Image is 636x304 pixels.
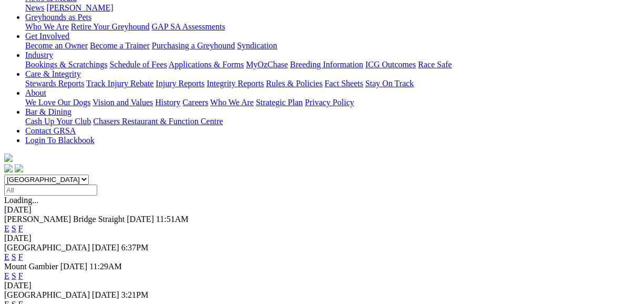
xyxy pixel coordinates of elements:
a: Get Involved [25,32,69,40]
a: E [4,252,9,261]
a: About [25,88,46,97]
a: Login To Blackbook [25,136,95,145]
a: Who We Are [210,98,254,107]
span: Mount Gambier [4,262,58,271]
input: Select date [4,185,97,196]
a: Chasers Restaurant & Function Centre [93,117,223,126]
span: [DATE] [60,262,88,271]
a: Retire Your Greyhound [71,22,150,31]
a: Who We Are [25,22,69,31]
img: logo-grsa-white.png [4,154,13,162]
div: [DATE] [4,205,632,215]
div: Bar & Dining [25,117,632,126]
a: Industry [25,50,53,59]
span: Loading... [4,196,38,205]
a: S [12,252,16,261]
a: S [12,271,16,280]
a: F [18,224,23,233]
a: News [25,3,44,12]
div: Greyhounds as Pets [25,22,632,32]
span: [DATE] [92,243,119,252]
a: Cash Up Your Club [25,117,91,126]
a: Become a Trainer [90,41,150,50]
a: MyOzChase [246,60,288,69]
img: facebook.svg [4,164,13,173]
span: 6:37PM [121,243,149,252]
a: Contact GRSA [25,126,76,135]
span: [DATE] [127,215,154,224]
div: Care & Integrity [25,79,632,88]
a: We Love Our Dogs [25,98,90,107]
a: Privacy Policy [305,98,354,107]
img: twitter.svg [15,164,23,173]
a: Fact Sheets [325,79,363,88]
a: Purchasing a Greyhound [152,41,235,50]
a: [PERSON_NAME] [46,3,113,12]
div: Industry [25,60,632,69]
span: [PERSON_NAME] Bridge Straight [4,215,125,224]
span: [GEOGRAPHIC_DATA] [4,243,90,252]
a: Strategic Plan [256,98,303,107]
a: Vision and Values [93,98,153,107]
span: 3:21PM [121,290,149,299]
a: E [4,271,9,280]
div: About [25,98,632,107]
div: [DATE] [4,234,632,243]
span: [GEOGRAPHIC_DATA] [4,290,90,299]
a: Become an Owner [25,41,88,50]
a: F [18,271,23,280]
a: Bookings & Scratchings [25,60,107,69]
a: Breeding Information [290,60,363,69]
a: S [12,224,16,233]
a: Syndication [237,41,277,50]
a: Careers [182,98,208,107]
div: [DATE] [4,281,632,290]
a: Bar & Dining [25,107,71,116]
a: Care & Integrity [25,69,81,78]
a: Injury Reports [156,79,204,88]
a: E [4,224,9,233]
span: [DATE] [92,290,119,299]
a: F [18,252,23,261]
a: ICG Outcomes [365,60,416,69]
a: Race Safe [418,60,452,69]
div: News & Media [25,3,632,13]
a: Integrity Reports [207,79,264,88]
span: 11:51AM [156,215,189,224]
a: Schedule of Fees [109,60,167,69]
a: Track Injury Rebate [86,79,153,88]
div: Get Involved [25,41,632,50]
a: GAP SA Assessments [152,22,225,31]
a: Stay On Track [365,79,414,88]
a: History [155,98,180,107]
span: 11:29AM [89,262,122,271]
a: Rules & Policies [266,79,323,88]
a: Stewards Reports [25,79,84,88]
a: Applications & Forms [169,60,244,69]
a: Greyhounds as Pets [25,13,91,22]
